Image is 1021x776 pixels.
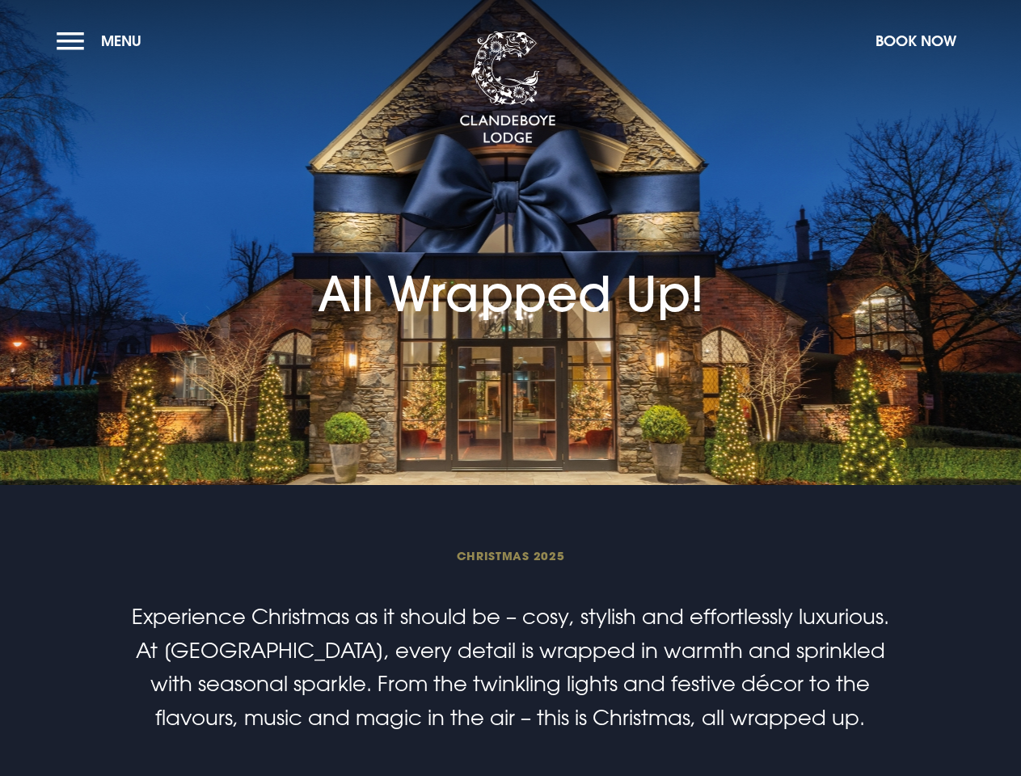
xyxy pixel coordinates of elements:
button: Book Now [867,23,964,58]
img: Clandeboye Lodge [459,32,556,145]
p: Experience Christmas as it should be – cosy, stylish and effortlessly luxurious. At [GEOGRAPHIC_D... [125,600,895,734]
span: Menu [101,32,141,50]
button: Menu [57,23,150,58]
span: Christmas 2025 [125,548,895,563]
h1: All Wrapped Up! [318,171,704,322]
